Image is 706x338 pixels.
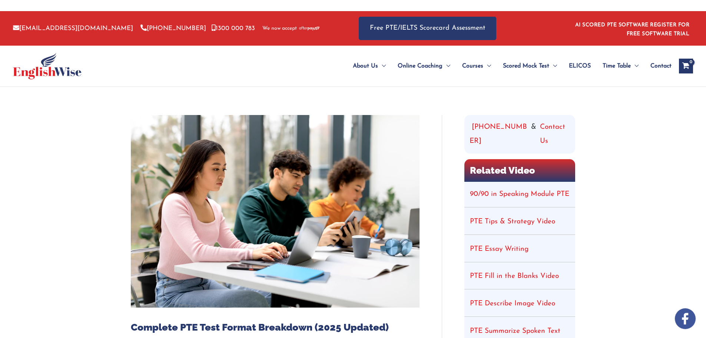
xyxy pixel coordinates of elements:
h2: Related Video [464,159,575,182]
a: PTE Describe Image Video [470,300,555,307]
a: Scored Mock TestMenu Toggle [497,53,563,79]
span: Online Coaching [398,53,443,79]
a: AI SCORED PTE SOFTWARE REGISTER FOR FREE SOFTWARE TRIAL [575,22,690,37]
img: cropped-ew-logo [13,53,82,79]
a: Contact [644,53,672,79]
span: Time Table [603,53,631,79]
a: Contact Us [540,120,570,148]
a: [EMAIL_ADDRESS][DOMAIN_NAME] [13,25,133,32]
a: [PHONE_NUMBER] [140,25,206,32]
span: Menu Toggle [443,53,450,79]
a: PTE Essay Writing [470,246,528,253]
a: 90/90 in Speaking Module PTE [470,191,569,198]
a: 1300 000 783 [212,25,255,32]
span: Menu Toggle [378,53,386,79]
span: ELICOS [569,53,591,79]
span: Menu Toggle [549,53,557,79]
a: ELICOS [563,53,597,79]
span: Courses [462,53,483,79]
img: Afterpay-Logo [299,26,319,30]
a: PTE Tips & Strategy Video [470,218,555,225]
img: white-facebook.png [675,308,696,329]
a: Time TableMenu Toggle [597,53,644,79]
a: PTE Fill in the Blanks Video [470,273,559,280]
a: About UsMenu Toggle [347,53,392,79]
a: PTE Summarize Spoken Text [470,328,560,335]
span: Contact [650,53,672,79]
span: We now accept [262,25,297,32]
a: Online CoachingMenu Toggle [392,53,456,79]
span: Menu Toggle [483,53,491,79]
span: Menu Toggle [631,53,639,79]
h1: Complete PTE Test Format Breakdown (2025 Updated) [131,322,420,333]
a: View Shopping Cart, empty [679,59,693,73]
a: Free PTE/IELTS Scorecard Assessment [359,17,496,40]
span: Scored Mock Test [503,53,549,79]
a: [PHONE_NUMBER] [470,120,528,148]
a: CoursesMenu Toggle [456,53,497,79]
span: About Us [353,53,378,79]
aside: Header Widget 1 [571,16,693,40]
nav: Site Navigation: Main Menu [335,53,672,79]
div: & [470,120,570,148]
